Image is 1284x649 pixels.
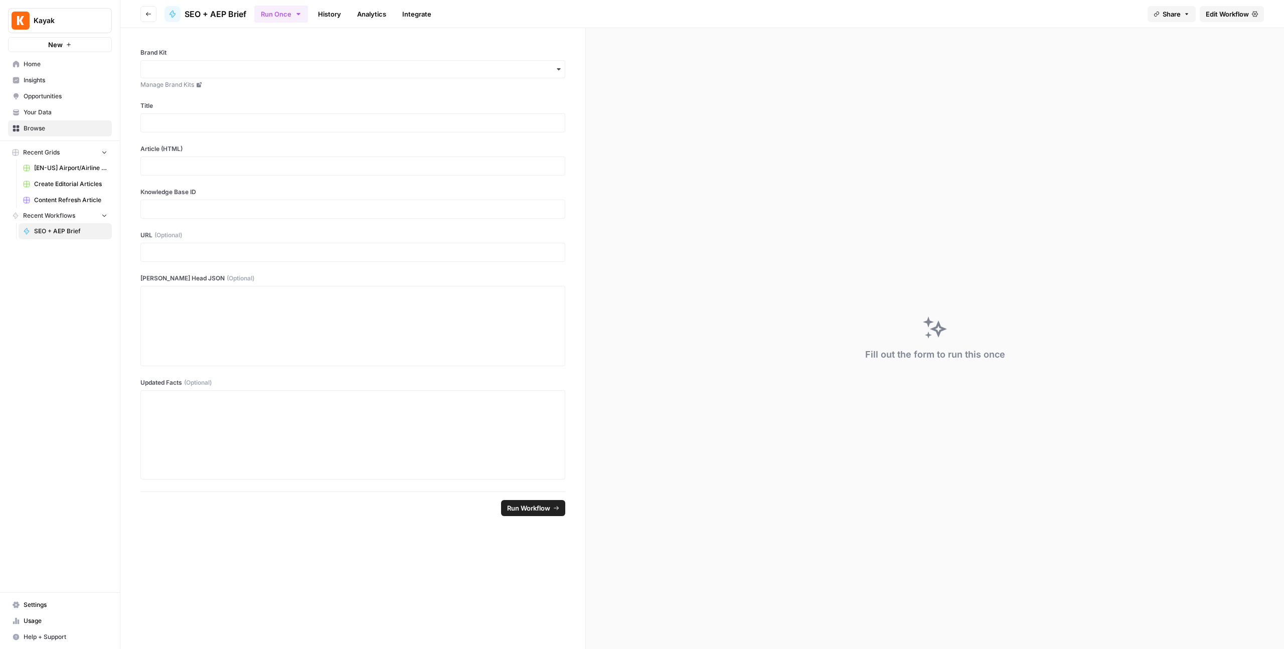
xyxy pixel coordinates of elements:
[154,231,182,240] span: (Optional)
[140,231,565,240] label: URL
[19,176,112,192] a: Create Editorial Articles
[8,613,112,629] a: Usage
[19,192,112,208] a: Content Refresh Article
[396,6,437,22] a: Integrate
[34,16,94,26] span: Kayak
[1148,6,1196,22] button: Share
[8,208,112,223] button: Recent Workflows
[1200,6,1264,22] a: Edit Workflow
[8,104,112,120] a: Your Data
[8,37,112,52] button: New
[254,6,308,23] button: Run Once
[8,88,112,104] a: Opportunities
[12,12,30,30] img: Kayak Logo
[24,92,107,101] span: Opportunities
[501,500,565,516] button: Run Workflow
[23,148,60,157] span: Recent Grids
[140,274,565,283] label: [PERSON_NAME] Head JSON
[185,8,246,20] span: SEO + AEP Brief
[19,160,112,176] a: [EN-US] Airport/Airline Content Refresh
[8,597,112,613] a: Settings
[24,124,107,133] span: Browse
[140,378,565,387] label: Updated Facts
[140,101,565,110] label: Title
[24,76,107,85] span: Insights
[227,274,254,283] span: (Optional)
[8,8,112,33] button: Workspace: Kayak
[140,188,565,197] label: Knowledge Base ID
[351,6,392,22] a: Analytics
[24,108,107,117] span: Your Data
[1163,9,1181,19] span: Share
[34,227,107,236] span: SEO + AEP Brief
[34,196,107,205] span: Content Refresh Article
[140,80,565,89] a: Manage Brand Kits
[34,180,107,189] span: Create Editorial Articles
[1206,9,1249,19] span: Edit Workflow
[24,616,107,625] span: Usage
[19,223,112,239] a: SEO + AEP Brief
[140,144,565,153] label: Article (HTML)
[24,600,107,609] span: Settings
[507,503,550,513] span: Run Workflow
[165,6,246,22] a: SEO + AEP Brief
[8,629,112,645] button: Help + Support
[865,348,1005,362] div: Fill out the form to run this once
[23,211,75,220] span: Recent Workflows
[8,120,112,136] a: Browse
[24,632,107,641] span: Help + Support
[48,40,63,50] span: New
[140,48,565,57] label: Brand Kit
[24,60,107,69] span: Home
[34,164,107,173] span: [EN-US] Airport/Airline Content Refresh
[184,378,212,387] span: (Optional)
[8,56,112,72] a: Home
[8,145,112,160] button: Recent Grids
[312,6,347,22] a: History
[8,72,112,88] a: Insights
